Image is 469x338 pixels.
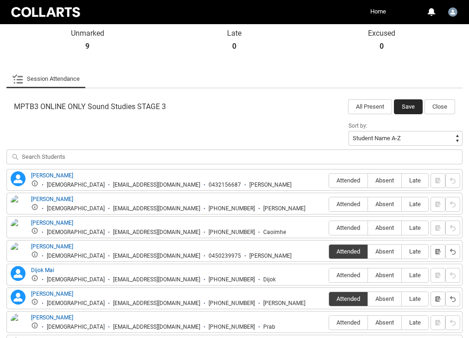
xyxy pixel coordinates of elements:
div: [PERSON_NAME] [263,205,305,212]
strong: 0 [232,42,236,51]
div: [DEMOGRAPHIC_DATA] [47,276,105,283]
div: [DEMOGRAPHIC_DATA] [47,205,105,212]
p: Unmarked [14,29,161,38]
div: [DEMOGRAPHIC_DATA] [47,182,105,188]
div: [DEMOGRAPHIC_DATA] [47,229,105,236]
div: [PHONE_NUMBER] [209,229,255,236]
img: Daniel Jones [11,242,25,263]
span: Absent [368,177,401,184]
div: [PERSON_NAME] [249,182,292,188]
span: Attended [329,224,368,231]
li: Session Attendance [6,70,85,88]
div: [PERSON_NAME] [249,253,292,260]
button: User Profile Faculty.mhewes [446,4,460,19]
span: Late [402,177,428,184]
div: [EMAIL_ADDRESS][DOMAIN_NAME] [113,324,200,331]
span: Attended [329,201,368,208]
span: Attended [329,272,368,279]
button: All Present [348,99,392,114]
a: [PERSON_NAME] [31,291,73,297]
span: Absent [368,272,401,279]
span: Late [402,295,428,302]
strong: 0 [380,42,384,51]
span: Late [402,319,428,326]
div: [PHONE_NUMBER] [209,276,255,283]
div: [DEMOGRAPHIC_DATA] [47,253,105,260]
span: Absent [368,248,401,255]
lightning-icon: Alfie Lowery [11,171,25,186]
div: 0432156687 [209,182,241,188]
button: Reset [445,197,460,212]
div: [EMAIL_ADDRESS][DOMAIN_NAME] [113,205,200,212]
span: Late [402,201,428,208]
span: Attended [329,248,368,255]
div: [DEMOGRAPHIC_DATA] [47,324,105,331]
span: Attended [329,319,368,326]
span: Absent [368,295,401,302]
div: [EMAIL_ADDRESS][DOMAIN_NAME] [113,253,200,260]
div: 0450239975 [209,253,241,260]
div: [EMAIL_ADDRESS][DOMAIN_NAME] [113,300,200,307]
span: MPTB3 ONLINE ONLY Sound Studies STAGE 3 [14,102,166,111]
span: Late [402,272,428,279]
span: Sort by: [349,123,368,129]
img: Gurprabhjot Singh [11,313,25,334]
span: Attended [329,177,368,184]
img: Caoimhe Mahoney [11,219,25,239]
lightning-icon: Finn Lacey [11,290,25,305]
button: Reset [445,173,460,188]
div: Prab [263,324,275,331]
a: [PERSON_NAME] [31,243,73,250]
a: [PERSON_NAME] [31,196,73,202]
span: Absent [368,319,401,326]
div: [PHONE_NUMBER] [209,324,255,331]
p: Late [161,29,308,38]
button: Reset [445,268,460,283]
div: [EMAIL_ADDRESS][DOMAIN_NAME] [113,229,200,236]
div: [EMAIL_ADDRESS][DOMAIN_NAME] [113,182,200,188]
p: Excused [308,29,455,38]
div: Dijok [263,276,276,283]
span: Late [402,248,428,255]
div: Caoimhe [263,229,286,236]
span: Absent [368,224,401,231]
a: [PERSON_NAME] [31,220,73,226]
strong: 9 [85,42,89,51]
button: Close [425,99,455,114]
a: Home [368,5,388,19]
button: Save [394,99,423,114]
span: Absent [368,201,401,208]
div: [PHONE_NUMBER] [209,300,255,307]
a: Dijok Mai [31,267,54,273]
span: Late [402,224,428,231]
div: [PERSON_NAME] [263,300,305,307]
div: [PHONE_NUMBER] [209,205,255,212]
button: Reset [445,315,460,330]
img: Alicia Coleman [11,195,25,215]
img: Faculty.mhewes [448,7,457,17]
a: Session Attendance [12,70,80,88]
div: [DEMOGRAPHIC_DATA] [47,300,105,307]
button: Reset [445,221,460,235]
lightning-icon: Dijok Mai [11,266,25,281]
button: Notes [431,244,445,259]
span: Attended [329,295,368,302]
div: [EMAIL_ADDRESS][DOMAIN_NAME] [113,276,200,283]
a: [PERSON_NAME] [31,314,73,321]
button: Reset [445,244,460,259]
input: Search Students [6,149,463,164]
button: Notes [431,292,445,306]
a: [PERSON_NAME] [31,172,73,179]
button: Reset [445,292,460,306]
